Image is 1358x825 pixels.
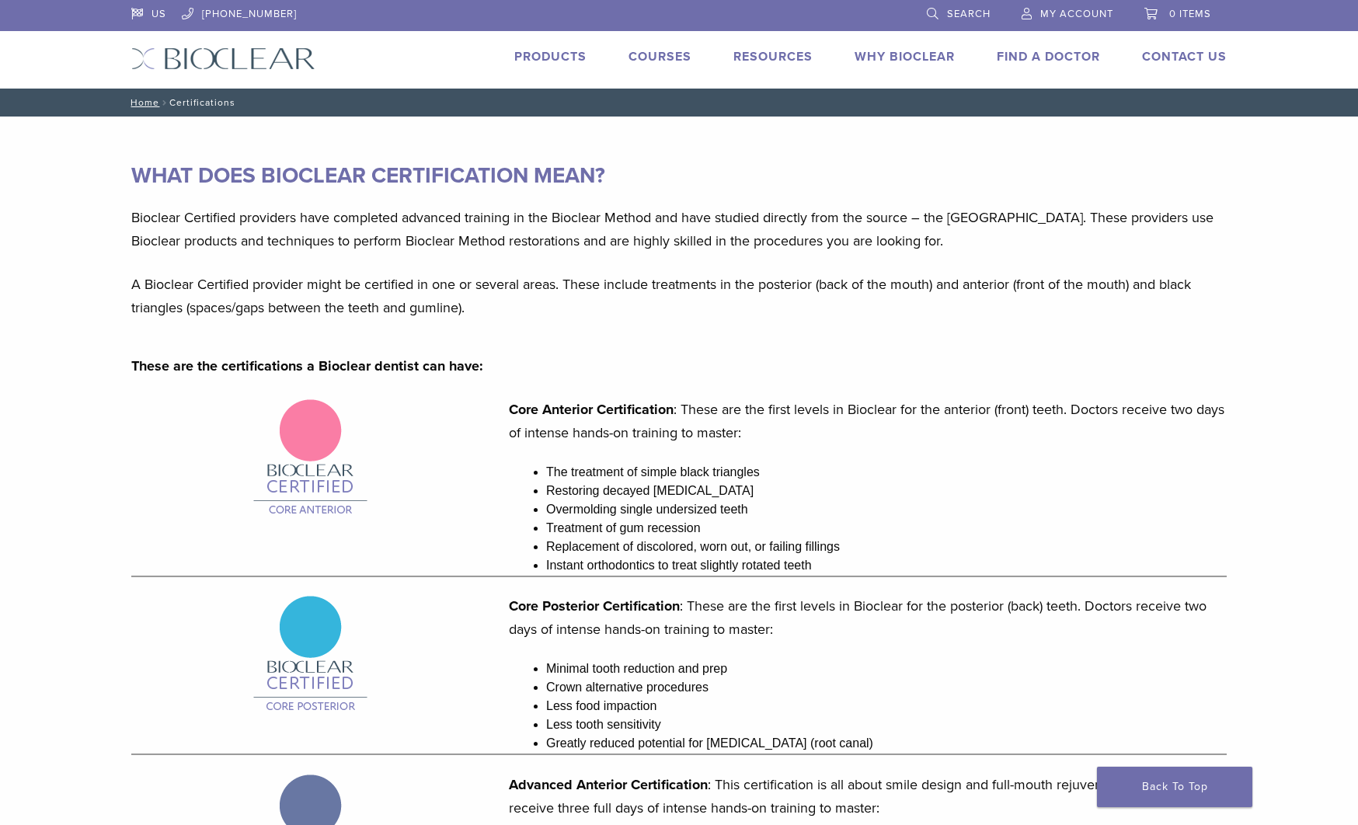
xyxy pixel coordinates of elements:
[997,49,1100,64] a: Find A Doctor
[126,97,159,108] a: Home
[1142,49,1227,64] a: Contact Us
[546,697,1227,715] li: Less food impaction
[629,49,691,64] a: Courses
[546,715,1227,734] li: Less tooth sensitivity
[131,47,315,70] img: Bioclear
[120,89,1238,117] nav: Certifications
[546,538,1227,556] li: Replacement of discolored, worn out, or failing fillings
[509,597,680,614] strong: Core Posterior Certification
[855,49,955,64] a: Why Bioclear
[131,273,1227,319] p: A Bioclear Certified provider might be certified in one or several areas. These include treatment...
[546,482,1227,500] li: Restoring decayed [MEDICAL_DATA]
[1169,8,1211,20] span: 0 items
[1040,8,1113,20] span: My Account
[131,157,1227,194] h3: WHAT DOES BIOCLEAR CERTIFICATION MEAN?
[514,49,587,64] a: Products
[546,678,1227,697] li: Crown alternative procedures
[733,49,813,64] a: Resources
[131,206,1227,252] p: Bioclear Certified providers have completed advanced training in the Bioclear Method and have stu...
[509,594,1227,641] p: : These are the first levels in Bioclear for the posterior (back) teeth. Doctors receive two days...
[546,660,1227,678] li: Minimal tooth reduction and prep
[546,500,1227,519] li: Overmolding single undersized teeth
[546,463,1227,482] li: The treatment of simple black triangles
[546,556,1227,575] li: Instant orthodontics to treat slightly rotated teeth
[509,398,1227,444] p: : These are the first levels in Bioclear for the anterior (front) teeth. Doctors receive two days...
[546,519,1227,538] li: Treatment of gum recession
[1097,767,1252,807] a: Back To Top
[509,776,708,793] strong: Advanced Anterior Certification
[947,8,991,20] span: Search
[509,401,674,418] strong: Core Anterior Certification
[509,773,1227,820] p: : This certification is all about smile design and full-mouth rejuvenation. Doctors receive three...
[131,357,483,374] strong: These are the certifications a Bioclear dentist can have:
[159,99,169,106] span: /
[546,734,1227,753] li: Greatly reduced potential for [MEDICAL_DATA] (root canal)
